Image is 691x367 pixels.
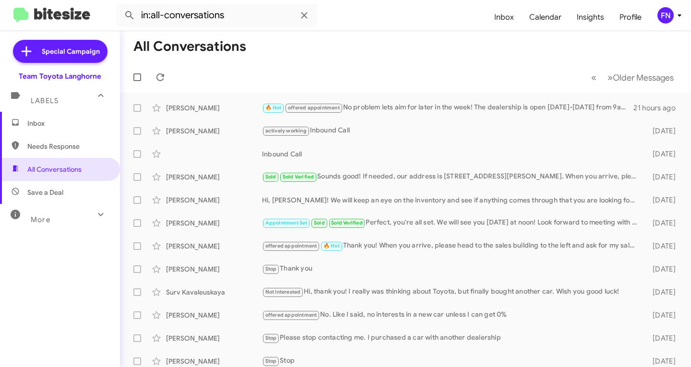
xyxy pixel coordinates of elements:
div: Sounds good! If needed, our address is [STREET_ADDRESS][PERSON_NAME]. When you arrive, please hea... [262,171,642,182]
div: [PERSON_NAME] [166,310,262,320]
span: Stop [265,335,277,341]
span: offered appointment [265,243,317,249]
div: Perfect, you're all set. We will see you [DATE] at noon! Look forward to meeting with you then! [262,217,642,228]
div: [DATE] [642,264,683,274]
span: All Conversations [27,165,82,174]
span: 🔥 Hot [323,243,340,249]
a: Calendar [522,3,569,31]
span: Sold [314,220,325,226]
div: Inbound Call [262,149,642,159]
span: Special Campaign [42,47,100,56]
div: Inbound Call [262,125,642,136]
div: Surv Kavaleuskaya [166,287,262,297]
div: [DATE] [642,310,683,320]
span: Inbox [27,118,109,128]
h1: All Conversations [133,39,246,54]
span: actively working [265,128,307,134]
a: Inbox [487,3,522,31]
a: Insights [569,3,612,31]
button: FN [649,7,680,24]
div: [PERSON_NAME] [166,195,262,205]
div: Please stop contacting me. I purchased a car with another dealership [262,332,642,343]
nav: Page navigation example [586,68,679,87]
span: Save a Deal [27,188,63,197]
span: Needs Response [27,142,109,151]
div: No problem lets aim for later in the week! The dealership is open [DATE]-[DATE] from 9am to 8pm a... [262,102,633,113]
div: Team Toyota Langhorne [19,71,101,81]
div: [DATE] [642,333,683,343]
span: Sold [265,174,276,180]
div: [PERSON_NAME] [166,356,262,366]
div: No. Like I said, no interests in a new car unless I can get 0% [262,309,642,320]
div: [DATE] [642,195,683,205]
span: Older Messages [613,72,674,83]
span: More [31,215,50,224]
a: Special Campaign [13,40,107,63]
div: [PERSON_NAME] [166,103,262,113]
div: [DATE] [642,287,683,297]
input: Search [116,4,318,27]
span: offered appointment [288,105,340,111]
div: [DATE] [642,172,683,182]
div: [PERSON_NAME] [166,218,262,228]
span: 🔥 Hot [265,105,282,111]
span: Sold Verified [331,220,363,226]
div: [PERSON_NAME] [166,264,262,274]
div: Stop [262,355,642,367]
span: Stop [265,358,277,364]
button: Previous [585,68,602,87]
span: Sold Verified [283,174,314,180]
span: Appointment Set [265,220,308,226]
span: » [608,71,613,83]
span: Not Interested [265,289,301,295]
a: Profile [612,3,649,31]
div: 21 hours ago [633,103,683,113]
span: offered appointment [265,312,317,318]
div: [DATE] [642,126,683,136]
span: Labels [31,96,59,105]
div: [PERSON_NAME] [166,241,262,251]
div: [DATE] [642,149,683,159]
span: Stop [265,266,277,272]
div: Hi, thank you! I really was thinking about Toyota, but finally bought another car. Wish you good ... [262,286,642,297]
button: Next [602,68,679,87]
div: Thank you [262,263,642,274]
div: [DATE] [642,218,683,228]
div: [DATE] [642,356,683,366]
div: Hi, [PERSON_NAME]! We will keep an eye on the inventory and see if anything comes through that yo... [262,195,642,205]
div: [DATE] [642,241,683,251]
span: « [591,71,596,83]
div: [PERSON_NAME] [166,172,262,182]
div: [PERSON_NAME] [166,126,262,136]
div: [PERSON_NAME] [166,333,262,343]
div: FN [657,7,674,24]
div: Thank you! When you arrive, please head to the sales building to the left and ask for my sales ma... [262,240,642,251]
